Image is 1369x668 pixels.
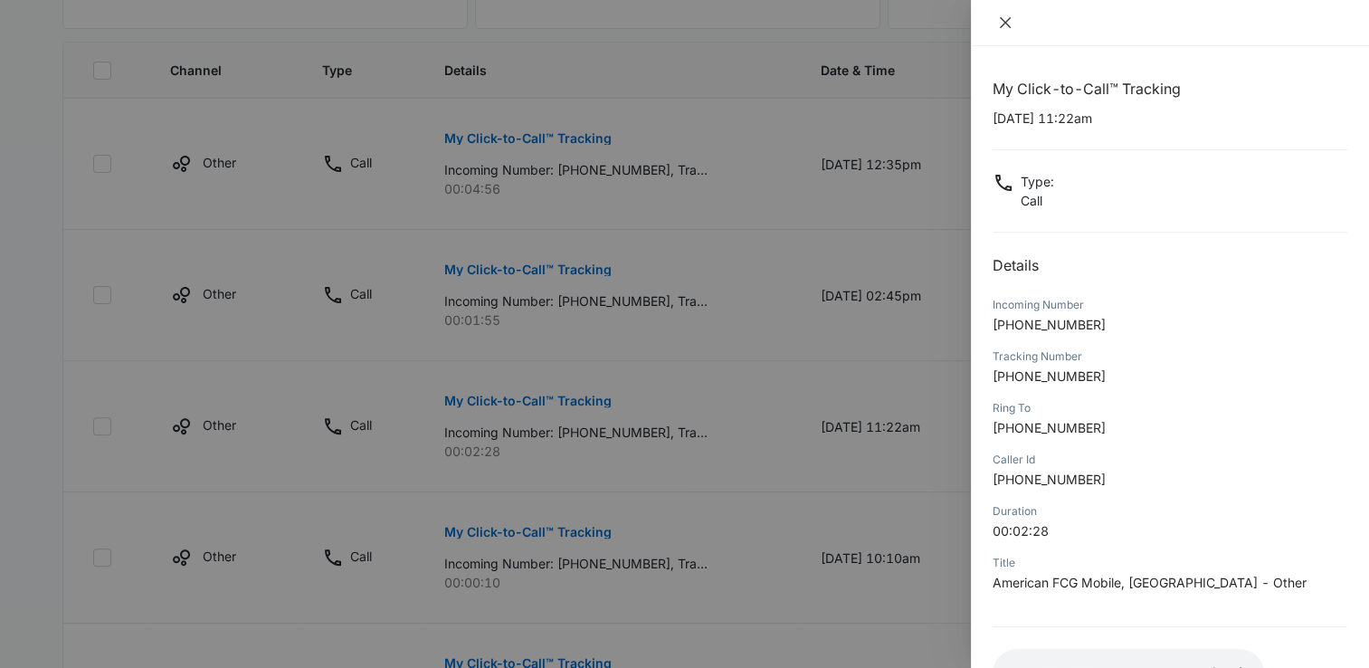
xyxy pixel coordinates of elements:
span: American FCG Mobile, [GEOGRAPHIC_DATA] - Other [993,575,1307,590]
span: [PHONE_NUMBER] [993,317,1106,332]
p: Call [1021,191,1054,210]
span: [PHONE_NUMBER] [993,368,1106,384]
div: Caller Id [993,452,1347,468]
div: Title [993,555,1347,571]
div: Duration [993,503,1347,520]
span: close [998,15,1012,30]
span: [PHONE_NUMBER] [993,420,1106,435]
div: Ring To [993,400,1347,416]
h1: My Click-to-Call™ Tracking [993,78,1347,100]
span: 00:02:28 [993,523,1049,539]
p: [DATE] 11:22am [993,109,1347,128]
span: [PHONE_NUMBER] [993,472,1106,487]
div: Incoming Number [993,297,1347,313]
h2: Details [993,254,1347,276]
div: Tracking Number [993,348,1347,365]
p: Type : [1021,172,1054,191]
button: Close [993,14,1018,31]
